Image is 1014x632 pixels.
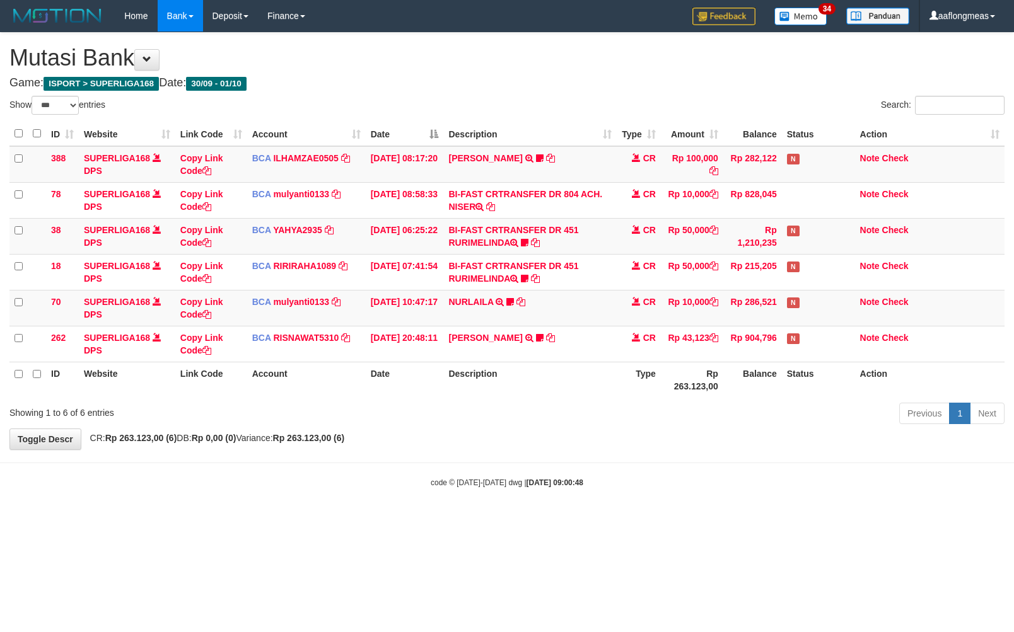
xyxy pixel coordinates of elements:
[175,362,247,398] th: Link Code
[252,225,271,235] span: BCA
[366,254,444,290] td: [DATE] 07:41:54
[252,153,271,163] span: BCA
[448,297,493,307] a: NURLAILA
[882,189,909,199] a: Check
[79,218,175,254] td: DPS
[709,166,718,176] a: Copy Rp 100,000 to clipboard
[661,218,723,254] td: Rp 50,000
[643,297,656,307] span: CR
[443,362,616,398] th: Description
[180,189,223,212] a: Copy Link Code
[44,77,159,91] span: ISPORT > SUPERLIGA168
[949,403,970,424] a: 1
[882,333,909,343] a: Check
[882,297,909,307] a: Check
[273,261,336,271] a: RIRIRAHA1089
[105,433,177,443] strong: Rp 263.123,00 (6)
[661,290,723,326] td: Rp 10,000
[252,297,271,307] span: BCA
[366,362,444,398] th: Date
[855,362,1005,398] th: Action
[9,45,1005,71] h1: Mutasi Bank
[9,428,81,450] a: Toggle Descr
[661,254,723,290] td: Rp 50,000
[782,362,855,398] th: Status
[51,225,61,235] span: 38
[617,122,661,146] th: Type: activate to sort column ascending
[341,153,350,163] a: Copy ILHAMZAE0505 to clipboard
[273,333,339,343] a: RISNAWAT5310
[79,362,175,398] th: Website
[84,297,150,307] a: SUPERLIGA168
[84,261,150,271] a: SUPERLIGA168
[787,154,800,164] span: Has Note
[84,189,150,199] a: SUPERLIGA168
[787,333,800,344] span: Has Note
[723,362,782,398] th: Balance
[252,189,271,199] span: BCA
[443,182,616,218] td: BI-FAST CRTRANSFER DR 804 ACH. NISER
[180,333,223,355] a: Copy Link Code
[855,122,1005,146] th: Action: activate to sort column ascending
[366,290,444,326] td: [DATE] 10:47:17
[443,218,616,254] td: BI-FAST CRTRANSFER DR 451 RURIMELINDA
[51,189,61,199] span: 78
[79,254,175,290] td: DPS
[332,189,341,199] a: Copy mulyanti0133 to clipboard
[448,153,522,163] a: [PERSON_NAME]
[273,433,345,443] strong: Rp 263.123,00 (6)
[723,182,782,218] td: Rp 828,045
[247,122,366,146] th: Account: activate to sort column ascending
[860,261,880,271] a: Note
[661,326,723,362] td: Rp 43,123
[247,362,366,398] th: Account
[723,326,782,362] td: Rp 904,796
[516,297,525,307] a: Copy NURLAILA to clipboard
[46,122,79,146] th: ID: activate to sort column ascending
[882,261,909,271] a: Check
[709,333,718,343] a: Copy Rp 43,123 to clipboard
[661,182,723,218] td: Rp 10,000
[709,225,718,235] a: Copy Rp 50,000 to clipboard
[46,362,79,398] th: ID
[531,238,540,248] a: Copy BI-FAST CRTRANSFER DR 451 RURIMELINDA to clipboard
[527,478,583,487] strong: [DATE] 09:00:48
[9,96,105,115] label: Show entries
[366,182,444,218] td: [DATE] 08:58:33
[860,297,880,307] a: Note
[273,225,322,235] a: YAHYA2935
[84,153,150,163] a: SUPERLIGA168
[661,146,723,183] td: Rp 100,000
[882,153,909,163] a: Check
[84,225,150,235] a: SUPERLIGA168
[443,122,616,146] th: Description: activate to sort column ascending
[180,153,223,176] a: Copy Link Code
[723,290,782,326] td: Rp 286,521
[252,333,271,343] span: BCA
[643,333,656,343] span: CR
[643,225,656,235] span: CR
[723,254,782,290] td: Rp 215,205
[531,273,540,284] a: Copy BI-FAST CRTRANSFER DR 451 RURIMELINDA to clipboard
[366,218,444,254] td: [DATE] 06:25:22
[366,146,444,183] td: [DATE] 08:17:20
[846,8,909,25] img: panduan.png
[486,202,495,212] a: Copy BI-FAST CRTRANSFER DR 804 ACH. NISER to clipboard
[443,254,616,290] td: BI-FAST CRTRANSFER DR 451 RURIMELINDA
[819,3,836,14] span: 34
[709,261,718,271] a: Copy Rp 50,000 to clipboard
[9,6,105,25] img: MOTION_logo.png
[79,122,175,146] th: Website: activate to sort column ascending
[661,122,723,146] th: Amount: activate to sort column ascending
[860,333,880,343] a: Note
[661,362,723,398] th: Rp 263.123,00
[79,326,175,362] td: DPS
[546,333,555,343] a: Copy YOSI EFENDI to clipboard
[273,153,338,163] a: ILHAMZAE0505
[860,189,880,199] a: Note
[915,96,1005,115] input: Search:
[643,189,656,199] span: CR
[339,261,347,271] a: Copy RIRIRAHA1089 to clipboard
[709,297,718,307] a: Copy Rp 10,000 to clipboard
[899,403,950,424] a: Previous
